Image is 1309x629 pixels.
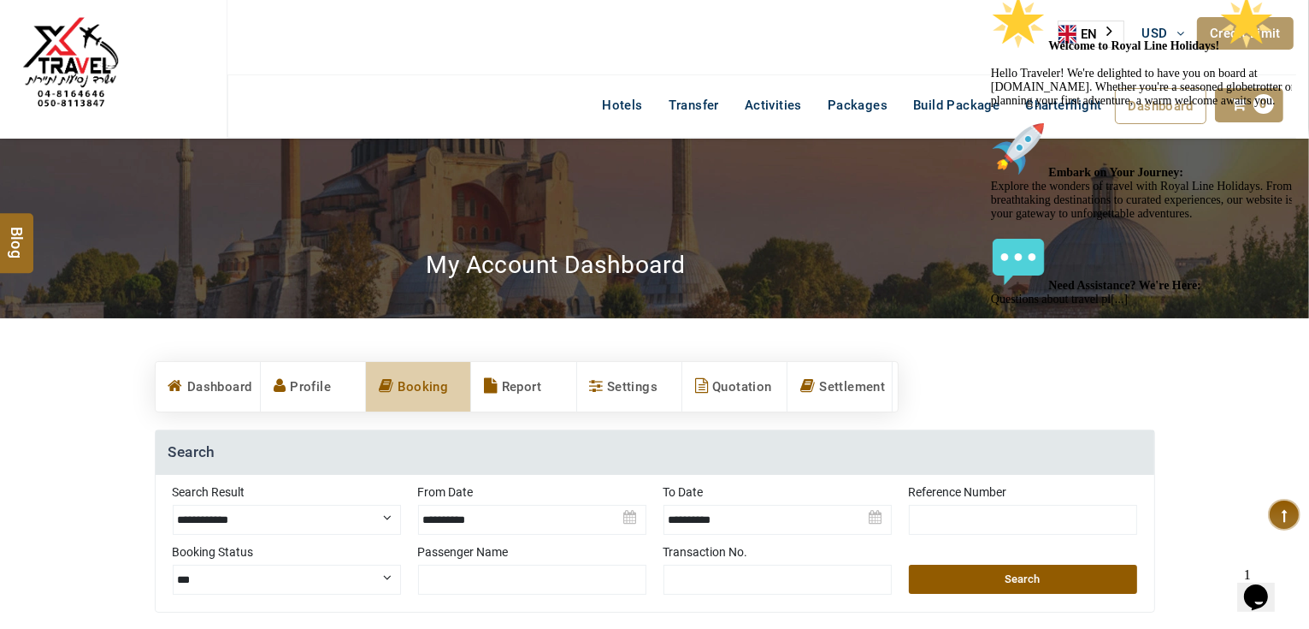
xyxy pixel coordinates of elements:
[900,88,1012,122] a: Build Package
[366,362,470,412] a: Booking
[65,291,217,304] strong: Need Assistance? We're Here:
[909,484,1137,501] label: Reference Number
[1237,561,1292,612] iframe: chat widget
[418,543,646,561] label: Passenger Name
[7,51,311,317] span: Hello Traveler! We're delighted to have you on board at [DOMAIN_NAME]. Whether you're a seasoned ...
[815,88,900,122] a: Packages
[427,250,686,280] h2: My Account Dashboard
[173,543,401,561] label: Booking Status
[682,362,787,412] a: Quotation
[65,51,291,64] strong: Welcome to Royal Line Holidays!
[6,226,28,240] span: Blog
[7,7,315,318] div: 🌟 Welcome to Royal Line Holidays!🌟Hello Traveler! We're delighted to have you on board at [DOMAIN...
[173,484,401,501] label: Search Result
[13,8,128,123] img: The Royal Line Holidays
[156,430,1154,475] h4: Search
[787,362,892,412] a: Settlement
[589,88,655,122] a: Hotels
[577,362,681,412] a: Settings
[732,88,815,122] a: Activities
[909,565,1137,594] button: Search
[471,362,575,412] a: Report
[656,88,732,122] a: Transfer
[235,7,290,62] img: :star2:
[65,178,200,191] strong: Embark on Your Journey:
[156,362,260,412] a: Dashboard
[7,7,62,62] img: :star2:
[663,543,892,561] label: Transaction No.
[7,134,62,188] img: :rocket:
[7,246,62,301] img: :speech_balloon:
[261,362,365,412] a: Profile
